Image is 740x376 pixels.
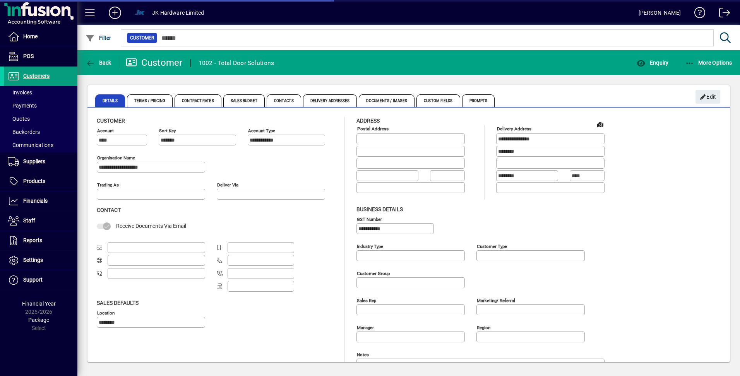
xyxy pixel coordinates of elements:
[4,191,77,211] a: Financials
[462,94,495,107] span: Prompts
[4,47,77,66] a: POS
[248,128,275,133] mat-label: Account Type
[8,142,53,148] span: Communications
[477,243,507,249] mat-label: Customer type
[126,56,183,69] div: Customer
[594,118,606,130] a: View on map
[4,99,77,112] a: Payments
[23,73,50,79] span: Customers
[636,60,668,66] span: Enquiry
[97,128,114,133] mat-label: Account
[683,56,734,70] button: More Options
[130,34,154,42] span: Customer
[634,56,670,70] button: Enquiry
[23,158,45,164] span: Suppliers
[267,94,301,107] span: Contacts
[357,297,376,303] mat-label: Sales rep
[357,352,369,357] mat-label: Notes
[77,56,120,70] app-page-header-button: Back
[359,94,415,107] span: Documents / Images
[23,53,34,59] span: POS
[4,86,77,99] a: Invoices
[8,103,37,109] span: Payments
[95,94,125,107] span: Details
[159,128,176,133] mat-label: Sort key
[23,198,48,204] span: Financials
[22,301,56,307] span: Financial Year
[23,33,38,39] span: Home
[4,211,77,231] a: Staff
[97,310,115,315] mat-label: Location
[303,94,357,107] span: Delivery Addresses
[84,31,113,45] button: Filter
[175,94,221,107] span: Contract Rates
[97,182,119,188] mat-label: Trading as
[86,35,111,41] span: Filter
[127,6,152,20] button: Profile
[4,152,77,171] a: Suppliers
[4,112,77,125] a: Quotes
[357,325,374,330] mat-label: Manager
[23,217,35,224] span: Staff
[116,223,186,229] span: Receive Documents Via Email
[127,94,173,107] span: Terms / Pricing
[8,116,30,122] span: Quotes
[86,60,111,66] span: Back
[8,129,40,135] span: Backorders
[23,277,43,283] span: Support
[357,216,382,222] mat-label: GST Number
[4,125,77,138] a: Backorders
[4,27,77,46] a: Home
[4,270,77,290] a: Support
[103,6,127,20] button: Add
[356,118,380,124] span: Address
[4,172,77,191] a: Products
[639,7,681,19] div: [PERSON_NAME]
[28,317,49,323] span: Package
[700,91,716,103] span: Edit
[695,90,720,104] button: Edit
[97,207,121,213] span: Contact
[23,237,42,243] span: Reports
[84,56,113,70] button: Back
[97,300,139,306] span: Sales defaults
[357,243,383,249] mat-label: Industry type
[713,2,730,27] a: Logout
[199,57,274,69] div: 1002 - Total Door Solutions
[217,182,238,188] mat-label: Deliver via
[152,7,204,19] div: JK Hardware Limited
[23,178,45,184] span: Products
[4,231,77,250] a: Reports
[97,155,135,161] mat-label: Organisation name
[477,297,515,303] mat-label: Marketing/ Referral
[477,325,490,330] mat-label: Region
[4,138,77,152] a: Communications
[357,270,390,276] mat-label: Customer group
[685,60,732,66] span: More Options
[416,94,460,107] span: Custom Fields
[97,118,125,124] span: Customer
[4,251,77,270] a: Settings
[223,94,265,107] span: Sales Budget
[23,257,43,263] span: Settings
[689,2,706,27] a: Knowledge Base
[8,89,32,96] span: Invoices
[356,206,403,212] span: Business details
